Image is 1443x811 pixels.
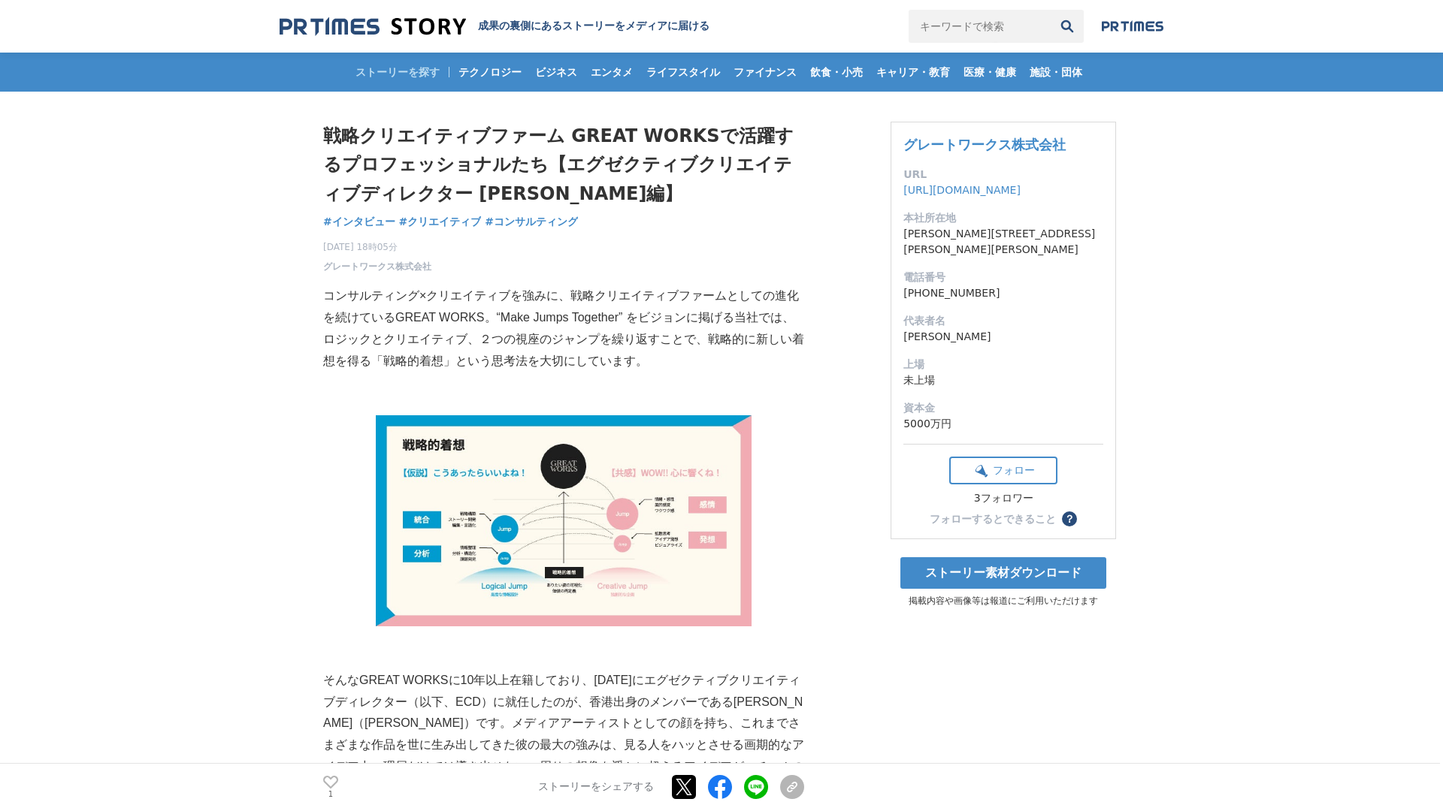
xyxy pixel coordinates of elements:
dt: 資本金 [903,400,1103,416]
dd: 未上場 [903,372,1103,388]
span: テクノロジー [452,65,528,79]
a: テクノロジー [452,53,528,92]
dd: [PHONE_NUMBER] [903,285,1103,301]
a: 成果の裏側にあるストーリーをメディアに届ける 成果の裏側にあるストーリーをメディアに届ける [280,17,709,37]
a: ファイナンス [728,53,803,92]
a: 施設・団体 [1024,53,1088,92]
dt: 電話番号 [903,270,1103,285]
span: [DATE] 18時05分 [323,240,431,254]
a: #インタビュー [323,214,395,230]
img: 成果の裏側にあるストーリーをメディアに届ける [280,17,466,37]
input: キーワードで検索 [909,10,1051,43]
span: ？ [1064,514,1075,524]
span: #クリエイティブ [399,215,482,228]
a: 飲食・小売 [804,53,869,92]
p: そんなGREAT WORKSに10年以上在籍しており、[DATE]にエグゼクティブクリエイティブディレクター（以下、ECD）に就任したのが、香港出身のメンバーである[PERSON_NAME]（[... [323,670,804,800]
a: キャリア・教育 [870,53,956,92]
a: ストーリー素材ダウンロード [900,557,1106,589]
span: エンタメ [585,65,639,79]
p: 1 [323,791,338,798]
span: ビジネス [529,65,583,79]
dt: 上場 [903,357,1103,372]
span: #コンサルティング [485,215,578,228]
a: ビジネス [529,53,583,92]
img: prtimes [1102,20,1163,32]
span: ライフスタイル [640,65,726,79]
button: ？ [1062,511,1077,526]
span: ファイナンス [728,65,803,79]
p: ストーリーをシェアする [538,781,654,794]
a: グレートワークス株式会社 [903,137,1066,152]
span: #インタビュー [323,215,395,228]
dt: URL [903,167,1103,182]
a: [URL][DOMAIN_NAME] [903,184,1021,196]
div: フォローするとできること [930,514,1056,524]
span: 医療・健康 [957,65,1022,79]
dd: [PERSON_NAME] [903,329,1103,345]
button: 検索 [1051,10,1084,43]
dd: 5000万円 [903,416,1103,432]
p: 掲載内容や画像等は報道にご利用いただけます [891,595,1116,607]
span: 施設・団体 [1024,65,1088,79]
a: エンタメ [585,53,639,92]
a: #クリエイティブ [399,214,482,230]
dd: [PERSON_NAME][STREET_ADDRESS][PERSON_NAME][PERSON_NAME] [903,226,1103,258]
span: キャリア・教育 [870,65,956,79]
span: 飲食・小売 [804,65,869,79]
a: #コンサルティング [485,214,578,230]
dt: 代表者名 [903,313,1103,329]
dt: 本社所在地 [903,210,1103,226]
h1: 戦略クリエイティブファーム GREAT WORKSで活躍するプロフェッショナルたち【エグゼクティブクリエイティブディレクター [PERSON_NAME]編】 [323,122,804,208]
button: フォロー [949,457,1057,484]
img: thumbnail_57fed880-a32c-11f0-801e-314050398cb6.png [376,415,752,626]
a: ライフスタイル [640,53,726,92]
div: 3フォロワー [949,492,1057,505]
a: グレートワークス株式会社 [323,260,431,273]
a: 医療・健康 [957,53,1022,92]
h2: 成果の裏側にあるストーリーをメディアに届ける [478,20,709,33]
p: コンサルティング×クリエイティブを強みに、戦略クリエイティブファームとしての進化を続けているGREAT WORKS。“Make Jumps Together” をビジョンに掲げる当社では、ロジッ... [323,285,804,372]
